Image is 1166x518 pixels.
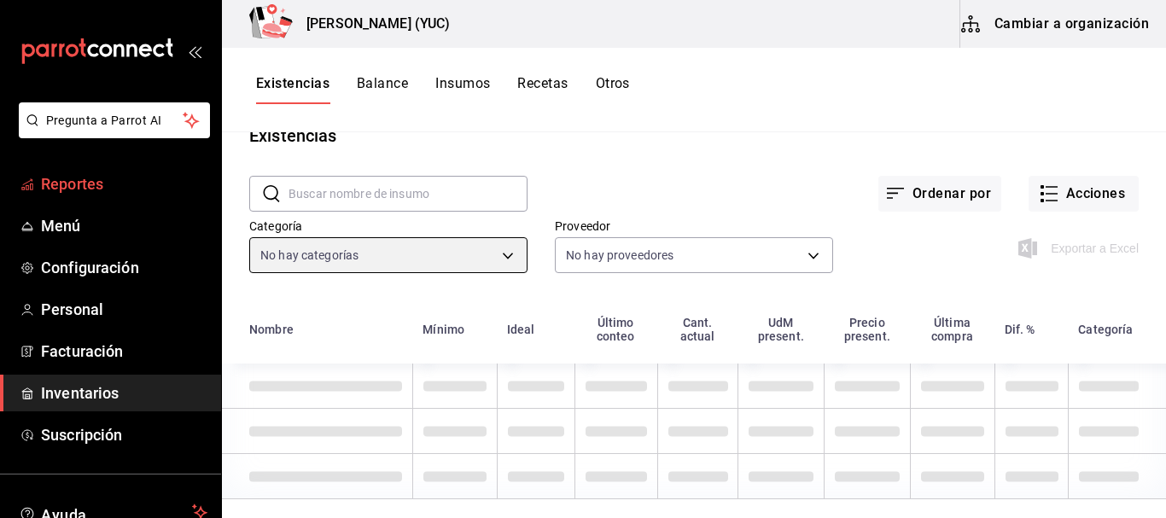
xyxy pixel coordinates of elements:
[12,124,210,142] a: Pregunta a Parrot AI
[256,75,630,104] div: navigation tabs
[668,316,728,343] div: Cant. actual
[41,256,207,279] span: Configuración
[555,220,833,232] label: Proveedor
[249,323,294,336] div: Nombre
[41,340,207,363] span: Facturación
[41,298,207,321] span: Personal
[878,176,1001,212] button: Ordenar por
[289,177,528,211] input: Buscar nombre de insumo
[748,316,813,343] div: UdM present.
[517,75,568,104] button: Recetas
[188,44,201,58] button: open_drawer_menu
[260,247,359,264] span: No hay categorías
[596,75,630,104] button: Otros
[256,75,329,104] button: Existencias
[1078,323,1133,336] div: Categoría
[423,323,464,336] div: Mínimo
[920,316,984,343] div: Última compra
[507,323,535,336] div: Ideal
[249,123,336,148] div: Existencias
[357,75,408,104] button: Balance
[566,247,673,264] span: No hay proveedores
[435,75,490,104] button: Insumos
[41,381,207,405] span: Inventarios
[46,112,184,130] span: Pregunta a Parrot AI
[41,423,207,446] span: Suscripción
[41,214,207,237] span: Menú
[19,102,210,138] button: Pregunta a Parrot AI
[1005,323,1035,336] div: Dif. %
[834,316,900,343] div: Precio present.
[1029,176,1139,212] button: Acciones
[249,220,528,232] label: Categoría
[41,172,207,195] span: Reportes
[293,14,451,34] h3: [PERSON_NAME] (YUC)
[585,316,647,343] div: Último conteo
